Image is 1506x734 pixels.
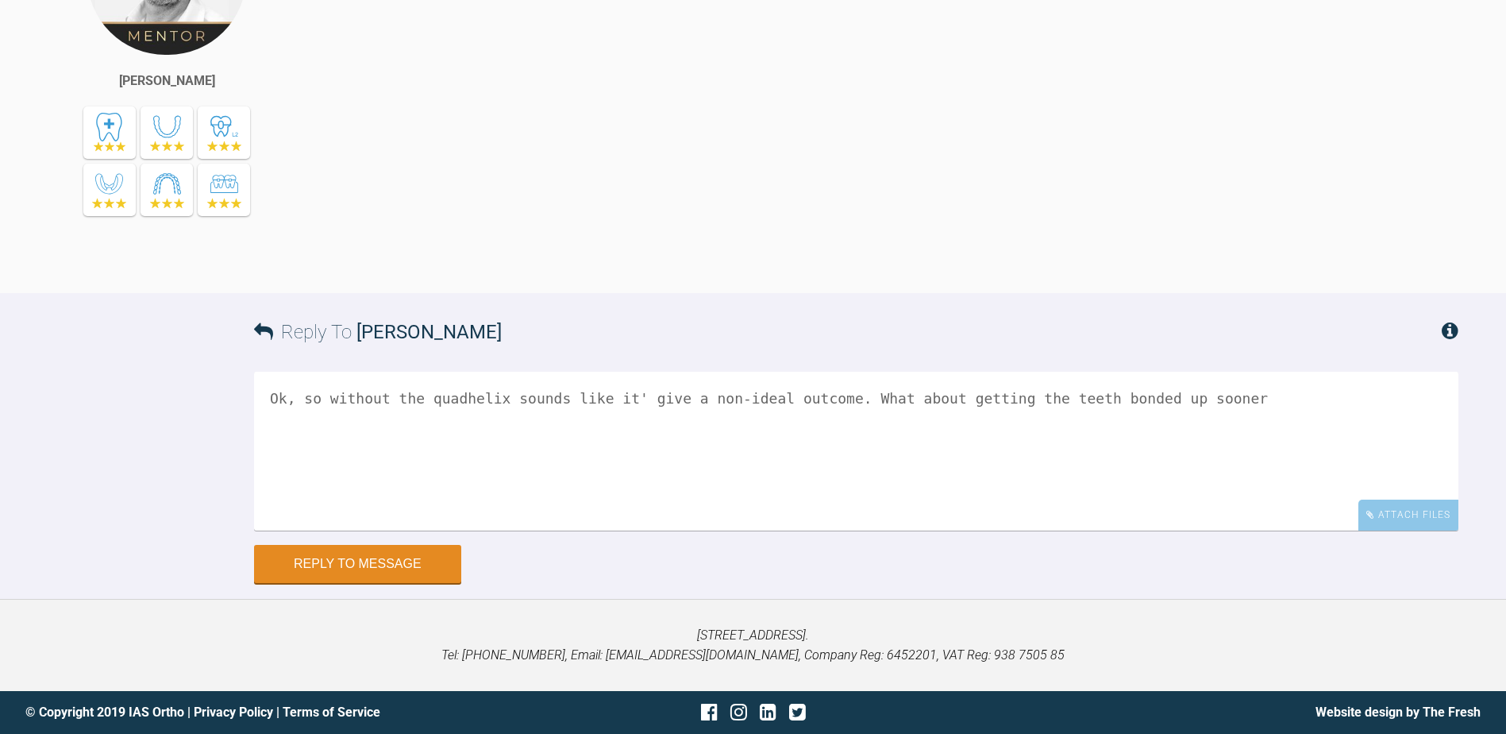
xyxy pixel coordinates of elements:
[283,705,380,720] a: Terms of Service
[194,705,273,720] a: Privacy Policy
[25,702,510,723] div: © Copyright 2019 IAS Ortho | |
[254,317,502,347] h3: Reply To
[119,71,215,91] div: [PERSON_NAME]
[1358,500,1458,531] div: Attach Files
[25,625,1481,666] p: [STREET_ADDRESS]. Tel: [PHONE_NUMBER], Email: [EMAIL_ADDRESS][DOMAIN_NAME], Company Reg: 6452201,...
[254,545,461,583] button: Reply to Message
[254,372,1458,531] textarea: Ok, so without the quadhelix sounds like it' give a non-ideal outcome. What about getting the tee...
[356,321,502,343] span: [PERSON_NAME]
[1315,705,1481,720] a: Website design by The Fresh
